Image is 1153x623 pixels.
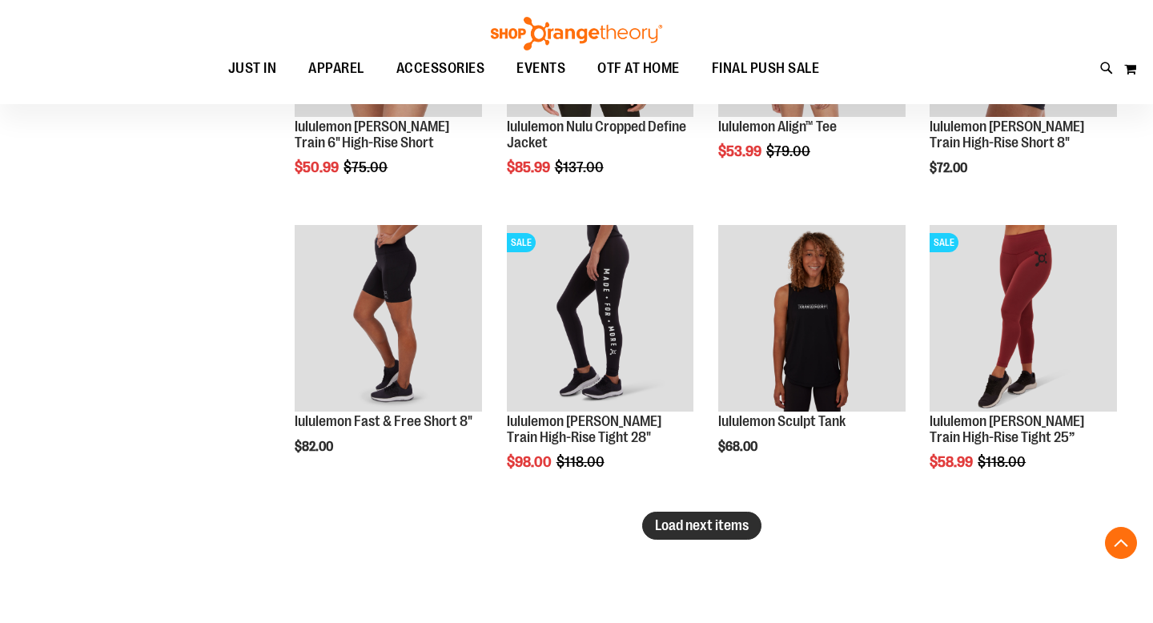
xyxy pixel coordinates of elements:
[930,161,970,175] span: $72.00
[718,225,906,415] a: Product image for lululemon Sculpt Tank
[930,119,1084,151] a: lululemon [PERSON_NAME] Train High-Rise Short 8"
[507,225,694,412] img: Product image for lululemon Wunder Train High-Rise Tight 28"
[930,233,958,252] span: SALE
[1105,527,1137,559] button: Back To Top
[507,454,554,470] span: $98.00
[655,517,749,533] span: Load next items
[295,159,341,175] span: $50.99
[507,159,552,175] span: $85.99
[718,413,846,429] a: lululemon Sculpt Tank
[343,159,390,175] span: $75.00
[556,454,607,470] span: $118.00
[597,50,680,86] span: OTF AT HOME
[507,119,686,151] a: lululemon Nulu Cropped Define Jacket
[710,217,914,496] div: product
[555,159,606,175] span: $137.00
[978,454,1028,470] span: $118.00
[295,413,472,429] a: lululemon Fast & Free Short 8"
[718,143,764,159] span: $53.99
[396,50,485,86] span: ACCESSORIES
[766,143,813,159] span: $79.00
[295,225,482,412] img: Product image for lululemon Fast & Free Short 8"
[380,50,501,87] a: ACCESSORIES
[930,413,1084,445] a: lululemon [PERSON_NAME] Train High-Rise Tight 25”
[287,217,490,496] div: product
[516,50,565,86] span: EVENTS
[295,440,335,454] span: $82.00
[718,119,837,135] a: lululemon Align™ Tee
[308,50,364,86] span: APPAREL
[488,17,665,50] img: Shop Orangetheory
[295,119,449,151] a: lululemon [PERSON_NAME] Train 6" High-Rise Short
[712,50,820,86] span: FINAL PUSH SALE
[507,233,536,252] span: SALE
[292,50,380,86] a: APPAREL
[500,50,581,87] a: EVENTS
[499,217,702,511] div: product
[581,50,696,87] a: OTF AT HOME
[212,50,293,87] a: JUST IN
[922,217,1125,511] div: product
[696,50,836,87] a: FINAL PUSH SALE
[930,225,1117,412] img: Product image for lululemon Wunder Train High-Rise Tight 25”
[507,225,694,415] a: Product image for lululemon Wunder Train High-Rise Tight 28"SALE
[295,225,482,415] a: Product image for lululemon Fast & Free Short 8"
[930,454,975,470] span: $58.99
[642,512,761,540] button: Load next items
[718,225,906,412] img: Product image for lululemon Sculpt Tank
[718,440,760,454] span: $68.00
[507,413,661,445] a: lululemon [PERSON_NAME] Train High-Rise Tight 28"
[228,50,277,86] span: JUST IN
[930,225,1117,415] a: Product image for lululemon Wunder Train High-Rise Tight 25”SALE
